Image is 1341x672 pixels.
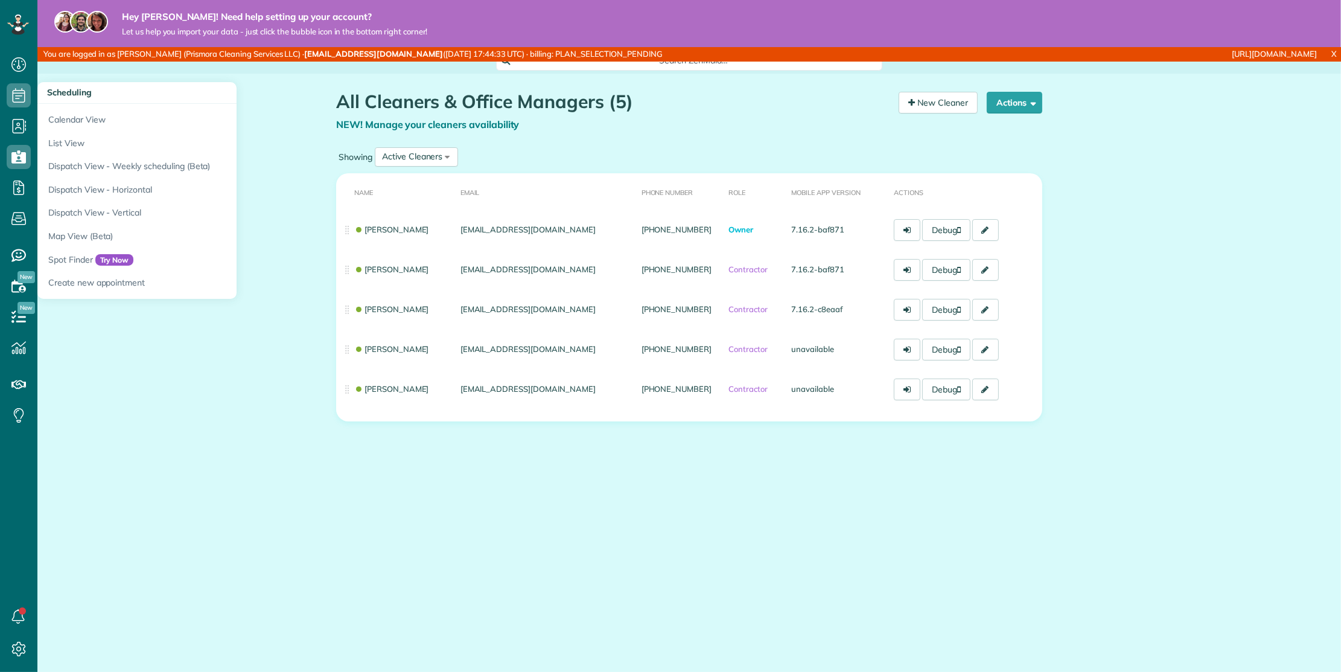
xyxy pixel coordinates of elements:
label: Showing [336,151,375,163]
span: New [18,271,35,283]
a: [PHONE_NUMBER] [642,225,712,234]
a: Debug [922,379,970,400]
img: michelle-19f622bdf1676172e81f8f8fba1fb50e276960ebfe0243fe18214015130c80e4.jpg [86,11,108,33]
a: [PERSON_NAME] [354,225,429,234]
a: [PERSON_NAME] [354,304,429,314]
td: [EMAIL_ADDRESS][DOMAIN_NAME] [456,250,637,290]
th: Name [336,173,456,210]
span: Let us help you import your data - just click the bubble icon in the bottom right corner! [122,27,428,37]
span: Owner [729,225,754,234]
td: unavailable [786,330,888,370]
th: Mobile App Version [786,173,888,210]
a: NEW! Manage your cleaners availability [336,118,520,130]
a: Debug [922,339,970,360]
strong: [EMAIL_ADDRESS][DOMAIN_NAME] [304,49,443,59]
td: [EMAIL_ADDRESS][DOMAIN_NAME] [456,210,637,250]
a: New Cleaner [899,92,978,114]
button: Actions [987,92,1042,114]
div: You are logged in as [PERSON_NAME] (Prismora Cleaning Services LLC) · ([DATE] 17:44:33 UTC) · bil... [37,47,892,62]
a: [PHONE_NUMBER] [642,304,712,314]
a: List View [37,132,339,155]
h1: All Cleaners & Office Managers (5) [336,92,890,112]
span: Contractor [729,344,768,354]
a: [PHONE_NUMBER] [642,264,712,274]
td: [EMAIL_ADDRESS][DOMAIN_NAME] [456,370,637,409]
th: Actions [889,173,1042,210]
a: Debug [922,259,970,281]
a: Debug [922,219,970,241]
a: [URL][DOMAIN_NAME] [1232,49,1317,59]
td: unavailable [786,370,888,409]
a: [PERSON_NAME] [354,344,429,354]
td: 7.16.2-c8eaaf [786,290,888,330]
div: Active Cleaners [382,150,442,163]
img: jorge-587dff0eeaa6aab1f244e6dc62b8924c3b6ad411094392a53c71c6c4a576187d.jpg [70,11,92,33]
strong: Hey [PERSON_NAME]! Need help setting up your account? [122,11,428,23]
a: Dispatch View - Vertical [37,201,339,225]
span: Contractor [729,264,768,274]
span: New [18,302,35,314]
img: maria-72a9807cf96188c08ef61303f053569d2e2a8a1cde33d635c8a3ac13582a053d.jpg [54,11,76,33]
a: Map View (Beta) [37,225,339,248]
a: Calendar View [37,104,339,132]
td: [EMAIL_ADDRESS][DOMAIN_NAME] [456,330,637,370]
a: [PERSON_NAME] [354,264,429,274]
td: [EMAIL_ADDRESS][DOMAIN_NAME] [456,290,637,330]
span: Contractor [729,384,768,394]
a: Create new appointment [37,271,339,299]
th: Email [456,173,637,210]
span: Scheduling [47,87,92,98]
span: Contractor [729,304,768,314]
a: [PHONE_NUMBER] [642,344,712,354]
a: Dispatch View - Horizontal [37,178,339,202]
a: [PHONE_NUMBER] [642,384,712,394]
a: Spot FinderTry Now [37,248,339,272]
th: Phone number [637,173,724,210]
td: 7.16.2-baf871 [786,210,888,250]
a: Debug [922,299,970,321]
th: Role [724,173,787,210]
a: [PERSON_NAME] [354,384,429,394]
a: Dispatch View - Weekly scheduling (Beta) [37,155,339,178]
td: 7.16.2-baf871 [786,250,888,290]
span: Try Now [95,254,134,266]
a: X [1327,47,1341,61]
